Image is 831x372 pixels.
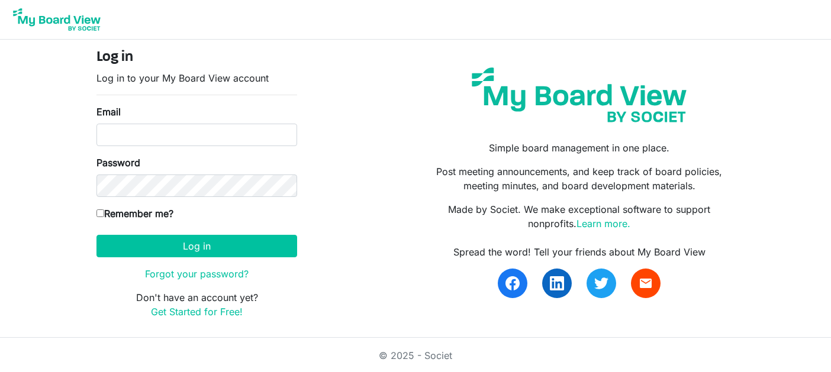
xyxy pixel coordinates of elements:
img: facebook.svg [505,276,520,290]
label: Password [96,156,140,170]
a: Get Started for Free! [151,306,243,318]
span: email [639,276,653,290]
label: Email [96,105,121,119]
button: Log in [96,235,297,257]
h4: Log in [96,49,297,66]
p: Log in to your My Board View account [96,71,297,85]
img: twitter.svg [594,276,608,290]
a: Learn more. [576,218,630,229]
img: linkedin.svg [550,276,564,290]
p: Don't have an account yet? [96,290,297,319]
img: my-board-view-societ.svg [463,59,695,131]
img: My Board View Logo [9,5,104,34]
div: Spread the word! Tell your friends about My Board View [424,245,735,259]
input: Remember me? [96,209,104,217]
a: © 2025 - Societ [379,350,452,361]
a: Forgot your password? [145,268,249,280]
p: Made by Societ. We make exceptional software to support nonprofits. [424,202,735,231]
p: Post meeting announcements, and keep track of board policies, meeting minutes, and board developm... [424,164,735,193]
label: Remember me? [96,206,173,221]
p: Simple board management in one place. [424,141,735,155]
a: email [631,269,661,298]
